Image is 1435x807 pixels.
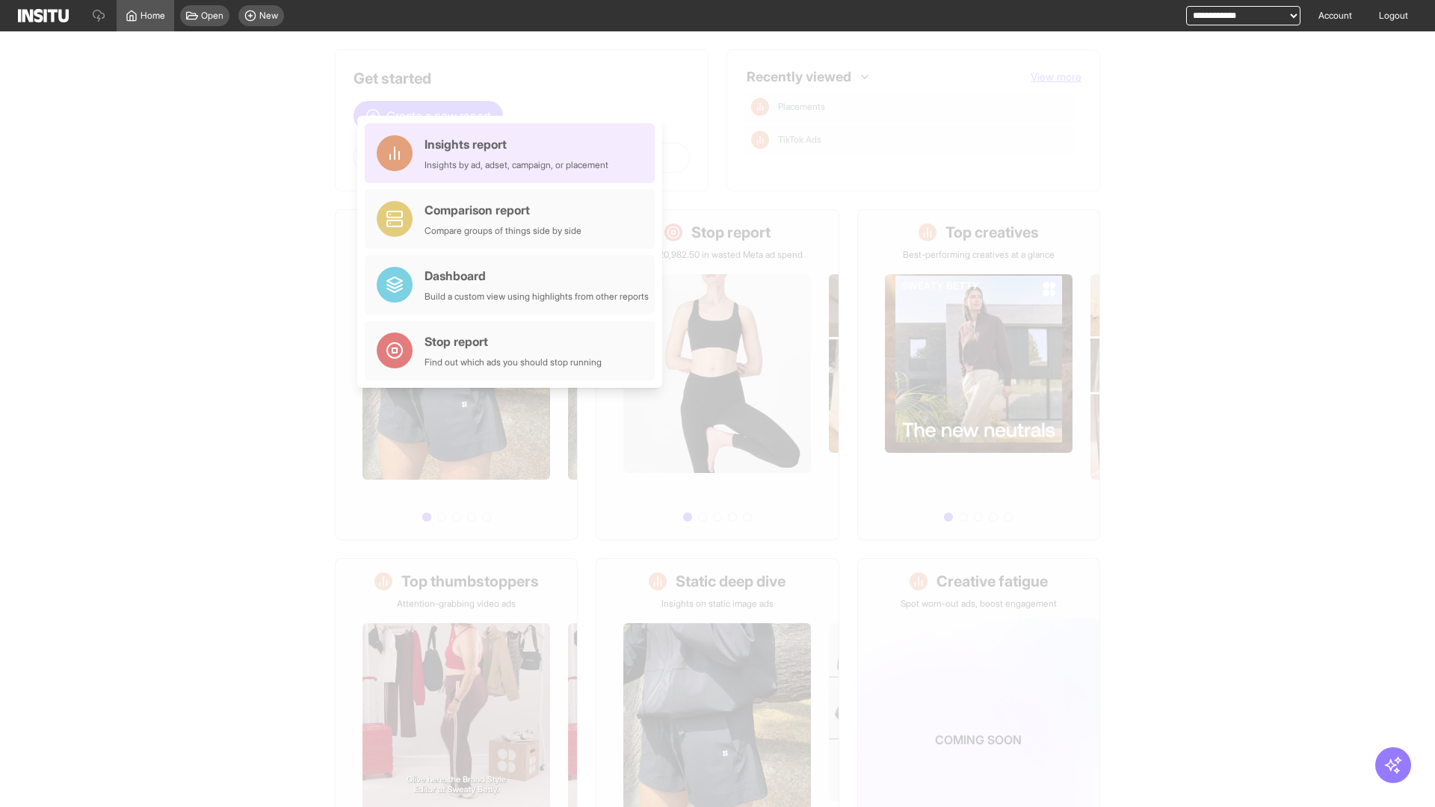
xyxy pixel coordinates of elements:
[425,135,608,153] div: Insights report
[425,356,602,368] div: Find out which ads you should stop running
[425,159,608,171] div: Insights by ad, adset, campaign, or placement
[259,10,278,22] span: New
[425,201,581,219] div: Comparison report
[425,267,649,285] div: Dashboard
[201,10,223,22] span: Open
[425,291,649,303] div: Build a custom view using highlights from other reports
[425,225,581,237] div: Compare groups of things side by side
[18,9,69,22] img: Logo
[141,10,165,22] span: Home
[425,333,602,350] div: Stop report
